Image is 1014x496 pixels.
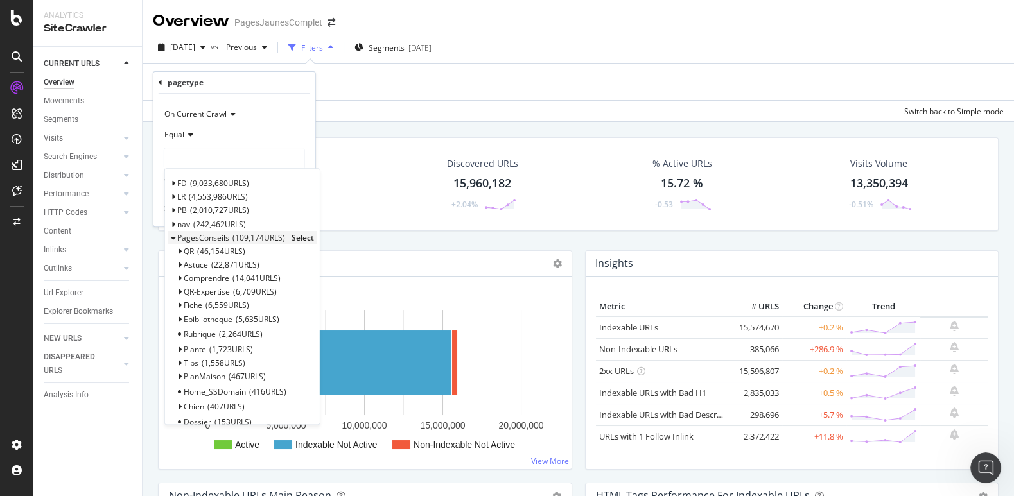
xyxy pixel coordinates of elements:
a: Indexable URLs [599,321,658,333]
span: Rubrique [184,329,216,339]
text: Non-Indexable Not Active [414,440,515,450]
a: Analysis Info [44,388,133,402]
span: Fiche [184,300,202,311]
th: # URLS [731,297,782,316]
td: +0.2 % [782,360,846,382]
span: QR-Expertise [184,286,230,297]
td: 298,696 [731,404,782,425]
span: Home_SSDomain [184,386,246,397]
span: 5,635 URLS [236,314,279,325]
div: bell-plus [950,364,959,374]
div: 13,350,394 [850,175,908,192]
td: +5.7 % [782,404,846,425]
div: Overview [44,76,74,89]
div: -0.51% [849,199,873,210]
div: +2.04% [451,199,478,210]
span: 2,010,727 URLS [190,205,249,216]
a: URLs with 1 Follow Inlink [599,431,694,442]
span: Plante [184,344,206,355]
div: Movements [44,94,84,108]
td: +11.8 % [782,425,846,447]
svg: A chart. [169,297,561,459]
text: 20,000,000 [498,420,543,431]
span: Chien [184,401,204,412]
span: 467 URLS [229,371,266,382]
div: SiteCrawler [44,21,132,36]
text: 15,000,000 [420,420,465,431]
button: Previous [221,37,272,58]
a: Movements [44,94,133,108]
div: Inlinks [44,243,66,257]
span: Segments [369,42,405,53]
div: NEW URLS [44,332,82,345]
button: Cancel [159,203,199,216]
span: Previous [221,42,257,53]
td: +0.5 % [782,382,846,404]
span: 1,723 URLS [209,344,253,355]
i: Options [553,259,562,268]
button: [DATE] [153,37,211,58]
a: Visits [44,132,120,145]
span: Equal [164,129,184,140]
span: 14,041 URLS [232,273,281,284]
a: Indexable URLs with Bad Description [599,409,739,420]
a: Indexable URLs with Bad H1 [599,387,706,398]
span: PlanMaison [184,371,225,382]
div: bell-plus [950,407,959,418]
div: Analysis Info [44,388,89,402]
button: Segments[DATE] [349,37,437,58]
td: 15,574,670 [731,316,782,339]
div: Visits [44,132,63,145]
span: 1,558 URLS [202,357,245,368]
span: Comprendre [184,273,229,284]
span: PagesConseils [177,232,229,243]
text: Active [235,440,259,450]
text: 5,000,000 [266,420,306,431]
a: Explorer Bookmarks [44,305,133,318]
span: 2025 Aug. 22nd [170,42,195,53]
span: On Current Crawl [164,108,227,119]
span: 9,033,680 URLS [190,178,249,189]
div: Segments [44,113,78,126]
th: Change [782,297,846,316]
span: Astuce [184,259,208,270]
a: Url Explorer [44,286,133,300]
button: Switch back to Simple mode [899,101,1004,121]
div: 15.72 % [661,175,703,192]
span: FD [177,178,187,189]
div: bell-plus [950,429,959,440]
a: CURRENT URLS [44,57,120,71]
a: Search Engines [44,150,120,164]
span: vs [211,41,221,52]
iframe: Intercom live chat [970,452,1001,483]
span: 2,264 URLS [219,329,263,339]
span: 6,559 URLS [205,300,249,311]
div: bell-plus [950,386,959,396]
span: Tips [184,357,198,368]
div: bell-plus [950,321,959,331]
a: Inlinks [44,243,120,257]
div: HTTP Codes [44,206,87,219]
span: 46,154 URLS [197,246,245,257]
div: Discovered URLs [447,157,518,170]
a: Distribution [44,169,120,182]
span: 22,871 URLS [211,259,259,270]
a: NEW URLS [44,332,120,345]
span: 407 URLS [207,401,245,412]
a: Performance [44,187,120,201]
a: Non-Indexable URLs [599,343,677,355]
span: 416 URLS [249,386,286,397]
td: 2,372,422 [731,425,782,447]
span: 153 URLS [214,416,252,427]
div: -0.53 [655,199,673,210]
div: Visits Volume [850,157,907,170]
a: View More [531,456,569,466]
text: 0 [205,420,211,431]
span: QR [184,246,194,257]
div: Url Explorer [44,286,83,300]
div: Outlinks [44,262,72,275]
th: Metric [596,297,731,316]
text: 10,000,000 [342,420,387,431]
div: Overview [153,10,229,32]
